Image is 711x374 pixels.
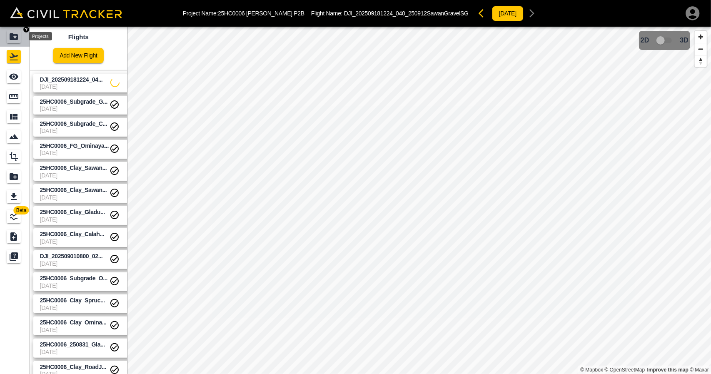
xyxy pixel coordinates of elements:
[183,10,304,17] p: Project Name: 25HC0006 [PERSON_NAME] P2B
[690,367,709,373] a: Maxar
[695,31,707,43] button: Zoom in
[311,10,469,17] p: Flight Name:
[605,367,645,373] a: OpenStreetMap
[641,37,649,44] span: 2D
[127,27,711,374] canvas: Map
[695,55,707,67] button: Reset bearing to north
[29,32,52,40] div: Projects
[653,32,677,48] span: 3D model not uploaded yet
[680,37,689,44] span: 3D
[647,367,689,373] a: Map feedback
[580,367,603,373] a: Mapbox
[344,10,469,17] span: DJI_202509181224_040_250912SawanGravelSG
[492,6,524,21] button: [DATE]
[695,43,707,55] button: Zoom out
[10,7,122,19] img: Civil Tracker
